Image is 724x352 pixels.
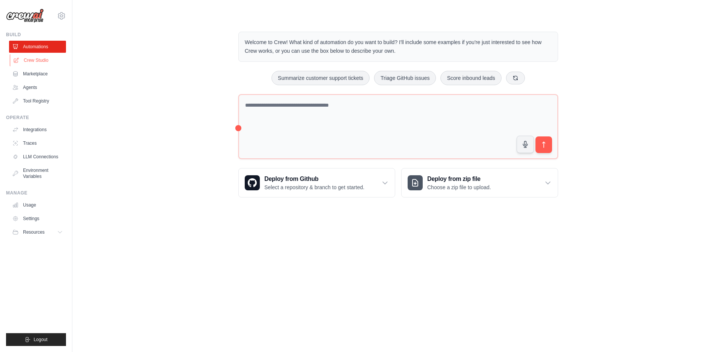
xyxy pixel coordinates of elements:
span: Resources [23,229,44,235]
a: Integrations [9,124,66,136]
div: Operate [6,115,66,121]
a: LLM Connections [9,151,66,163]
a: Crew Studio [10,54,67,66]
img: Logo [6,9,44,23]
a: Environment Variables [9,164,66,182]
button: Logout [6,333,66,346]
a: Agents [9,81,66,93]
h3: Deploy from zip file [427,174,491,184]
p: Select a repository & branch to get started. [264,184,364,191]
a: Automations [9,41,66,53]
button: Resources [9,226,66,238]
button: Triage GitHub issues [374,71,436,85]
span: Logout [34,337,48,343]
h3: Deploy from Github [264,174,364,184]
a: Settings [9,213,66,225]
p: Welcome to Crew! What kind of automation do you want to build? I'll include some examples if you'... [245,38,552,55]
a: Traces [9,137,66,149]
a: Usage [9,199,66,211]
button: Score inbound leads [440,71,502,85]
p: Choose a zip file to upload. [427,184,491,191]
a: Tool Registry [9,95,66,107]
div: Build [6,32,66,38]
button: Summarize customer support tickets [271,71,370,85]
div: Manage [6,190,66,196]
a: Marketplace [9,68,66,80]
